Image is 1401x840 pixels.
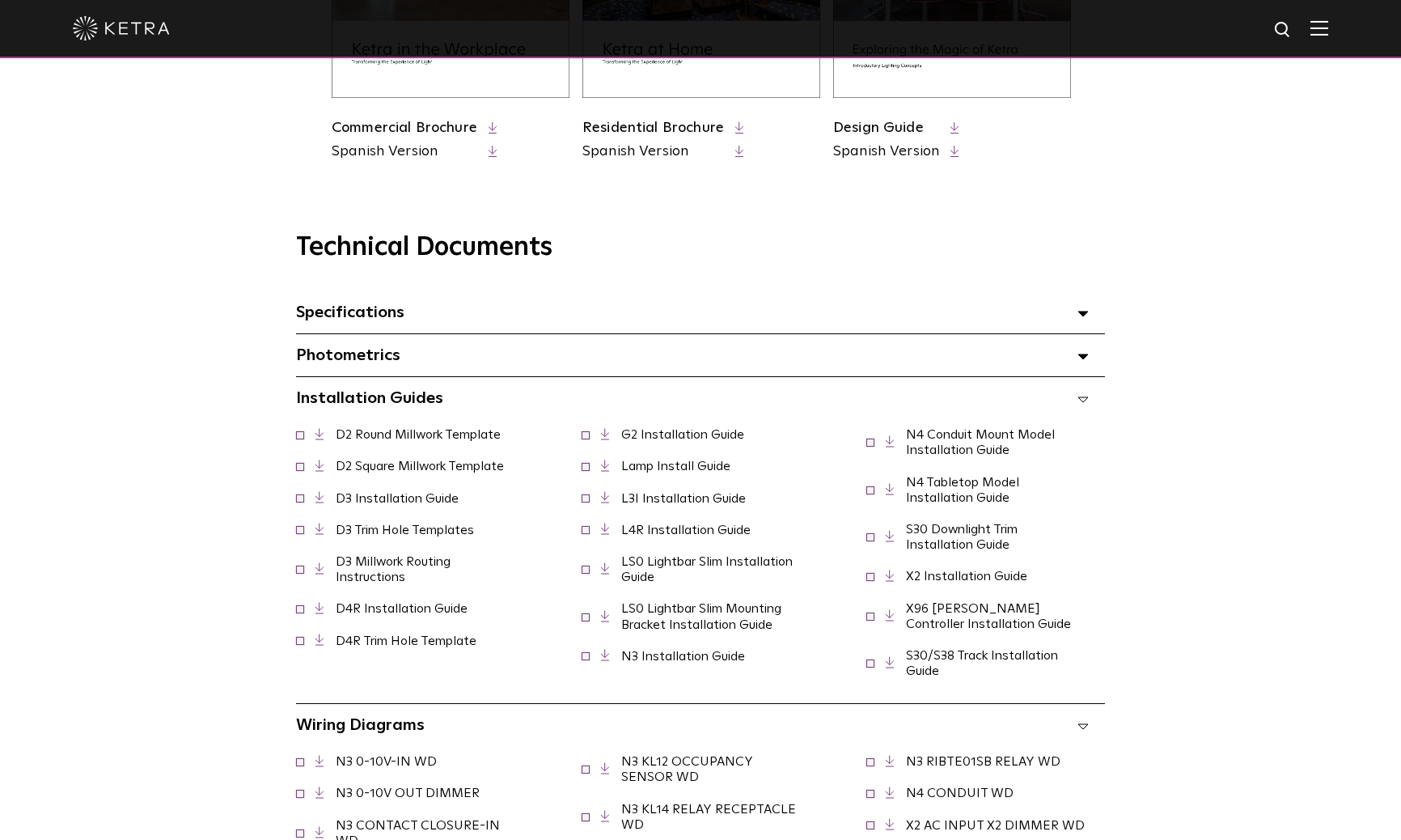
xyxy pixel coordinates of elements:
[1310,20,1328,36] img: Hamburger%20Nav.svg
[621,803,796,831] a: N3 KL14 RELAY RECEPTACLE WD
[621,602,781,630] a: LS0 Lightbar Slim Mounting Bracket Installation Guide
[336,428,501,441] a: D2 Round Millwork Template
[296,390,443,406] span: Installation Guides
[296,232,1105,263] h3: Technical Documents
[336,460,504,473] a: D2 Square Millwork Template
[621,460,730,473] a: Lamp Install Guide
[73,16,170,40] img: ketra-logo-2019-white
[906,755,1060,768] a: N3 RIBTE01SB RELAY WD
[621,650,745,663] a: N3 Installation Guide
[906,523,1018,551] a: S30 Downlight Trim Installation Guide
[336,492,459,505] a: D3 Installation Guide
[332,121,477,135] a: Commercial Brochure
[906,649,1058,677] a: S30/S38 Track Installation Guide
[296,347,400,363] span: Photometrics
[296,304,404,320] span: Specifications
[336,555,451,583] a: D3 Millwork Routing Instructions
[833,121,924,135] a: Design Guide
[1273,20,1293,40] img: search icon
[621,755,753,783] a: N3 KL12 OCCUPANCY SENSOR WD
[621,555,793,583] a: LS0 Lightbar Slim Installation Guide
[906,787,1014,800] a: N4 CONDUIT WD
[582,121,724,135] a: Residential Brochure
[336,755,437,768] a: N3 0-10V-IN WD
[906,570,1027,583] a: X2 Installation Guide
[336,602,468,615] a: D4R Installation Guide
[336,524,474,537] a: D3 Trim Hole Templates
[296,717,425,733] span: Wiring Diagrams
[336,787,480,800] a: N3 0-10V OUT DIMMER
[833,142,939,162] a: Spanish Version
[906,819,1085,832] a: X2 AC INPUT X2 DIMMER WD
[621,524,751,537] a: L4R Installation Guide
[621,492,746,505] a: L3I Installation Guide
[332,142,477,162] a: Spanish Version
[906,602,1071,630] a: X96 [PERSON_NAME] Controller Installation Guide
[582,142,724,162] a: Spanish Version
[906,476,1019,504] a: N4 Tabletop Model Installation Guide
[621,428,744,441] a: G2 Installation Guide
[336,634,476,647] a: D4R Trim Hole Template
[906,428,1055,456] a: N4 Conduit Mount Model Installation Guide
